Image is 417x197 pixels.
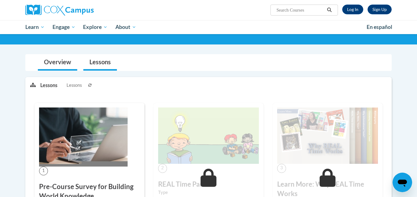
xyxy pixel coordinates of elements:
[111,20,140,34] a: About
[79,20,111,34] a: Explore
[53,23,75,31] span: Engage
[342,5,363,14] a: Log In
[67,82,82,89] span: Lessons
[367,24,392,30] span: En español
[363,21,396,33] a: En español
[39,107,128,167] img: Course Image
[16,20,401,34] div: Main menu
[25,5,94,16] img: Cox Campus
[158,164,167,173] span: 2
[83,55,117,71] a: Lessons
[49,20,79,34] a: Engage
[40,82,57,89] p: Lessons
[115,23,136,31] span: About
[25,23,45,31] span: Learn
[38,55,77,71] a: Overview
[158,189,259,196] label: Type
[83,23,107,31] span: Explore
[25,5,141,16] a: Cox Campus
[277,164,286,173] span: 3
[158,107,259,164] img: Course Image
[276,6,325,14] input: Search Courses
[368,5,392,14] a: Register
[325,6,334,14] button: Search
[393,173,412,192] iframe: Button to launch messaging window
[39,167,48,175] span: 1
[277,107,378,164] img: Course Image
[158,180,259,189] h3: REAL Time Part 1
[21,20,49,34] a: Learn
